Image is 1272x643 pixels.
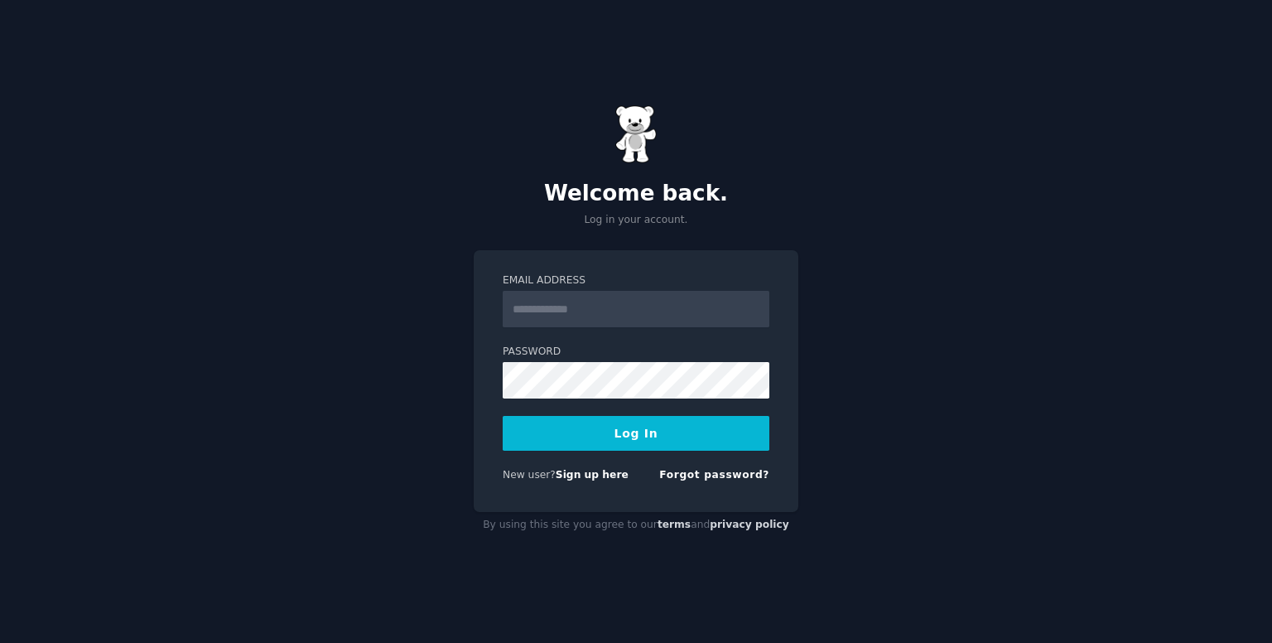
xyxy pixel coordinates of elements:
[556,469,629,481] a: Sign up here
[503,416,769,451] button: Log In
[503,273,769,288] label: Email Address
[503,469,556,481] span: New user?
[615,105,657,163] img: Gummy Bear
[474,512,798,539] div: By using this site you agree to our and
[658,519,691,530] a: terms
[474,213,798,228] p: Log in your account.
[503,345,769,360] label: Password
[659,469,769,481] a: Forgot password?
[474,181,798,207] h2: Welcome back.
[710,519,789,530] a: privacy policy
